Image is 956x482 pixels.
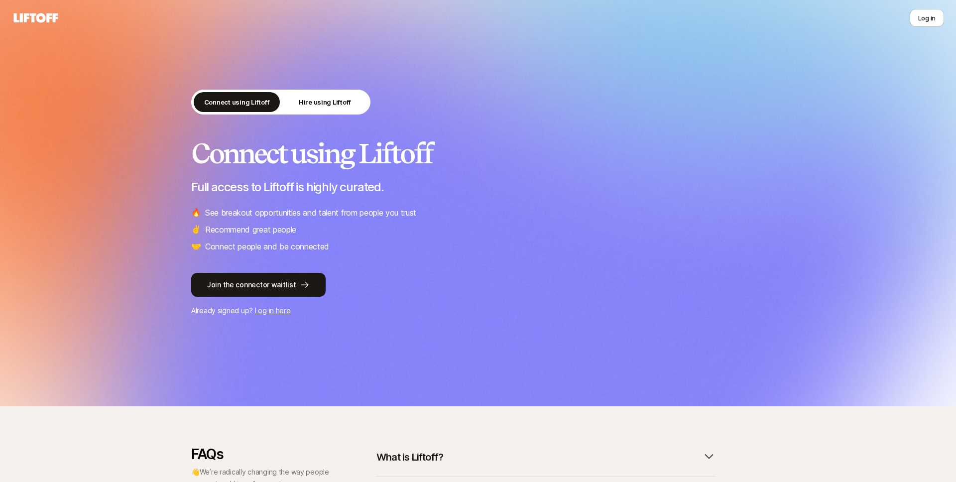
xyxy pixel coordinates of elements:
a: Log in here [255,306,291,315]
span: 🤝 [191,240,201,253]
button: Log in [910,9,944,27]
span: 🔥 [191,206,201,219]
button: What is Liftoff? [376,446,715,468]
p: Already signed up? [191,305,765,317]
a: Join the connector waitlist [191,273,765,297]
p: See breakout opportunities and talent from people you trust [205,206,416,219]
p: FAQs [191,446,331,462]
p: Connect using Liftoff [204,97,270,107]
h2: Connect using Liftoff [191,138,765,168]
p: Full access to Liftoff is highly curated. [191,180,765,194]
p: Hire using Liftoff [299,97,351,107]
p: Connect people and be connected [205,240,329,253]
span: ✌️ [191,223,201,236]
p: What is Liftoff? [376,450,443,464]
button: Join the connector waitlist [191,273,326,297]
p: Recommend great people [205,223,296,236]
